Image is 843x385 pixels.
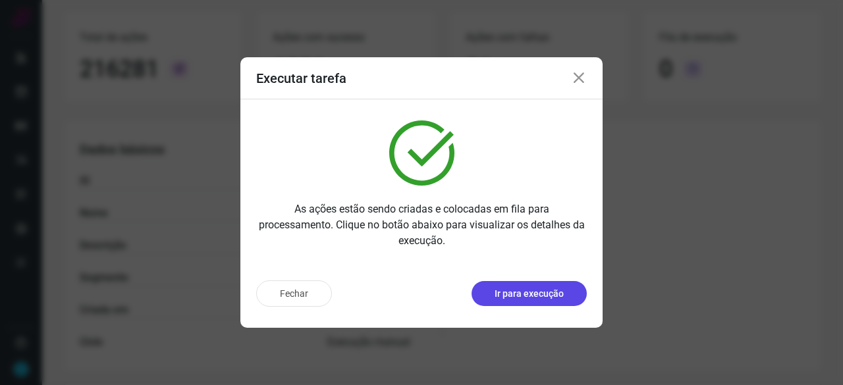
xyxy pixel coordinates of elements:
[495,287,564,301] p: Ir para execução
[256,280,332,307] button: Fechar
[256,201,587,249] p: As ações estão sendo criadas e colocadas em fila para processamento. Clique no botão abaixo para ...
[389,120,454,186] img: verified.svg
[256,70,346,86] h3: Executar tarefa
[472,281,587,306] button: Ir para execução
